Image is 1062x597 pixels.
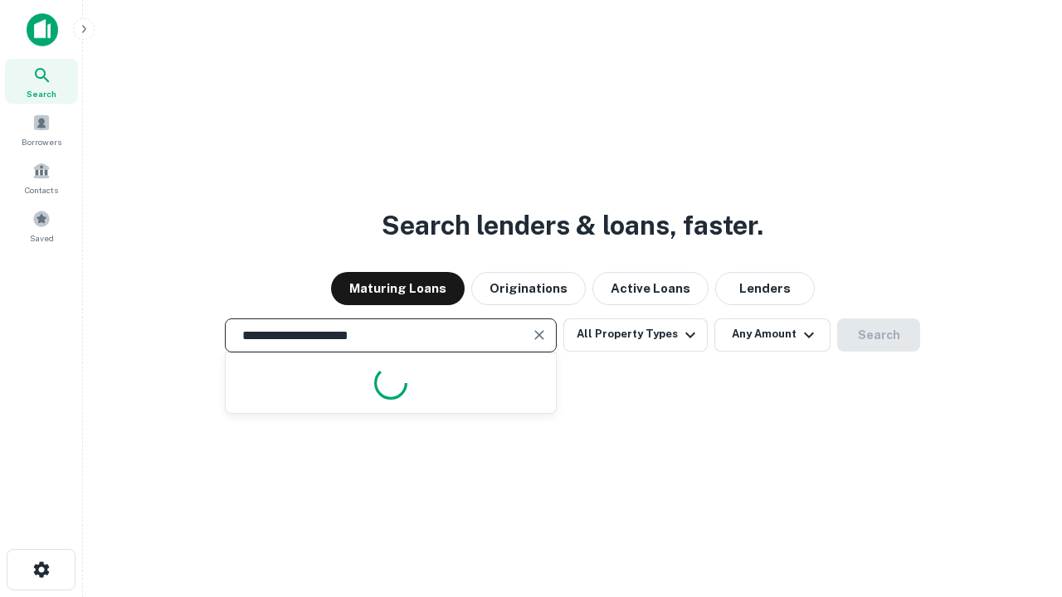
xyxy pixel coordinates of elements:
[27,87,56,100] span: Search
[30,231,54,245] span: Saved
[27,13,58,46] img: capitalize-icon.png
[382,206,763,245] h3: Search lenders & loans, faster.
[331,272,465,305] button: Maturing Loans
[592,272,709,305] button: Active Loans
[22,135,61,148] span: Borrowers
[5,107,78,152] a: Borrowers
[5,203,78,248] a: Saved
[563,318,708,352] button: All Property Types
[714,318,831,352] button: Any Amount
[979,464,1062,544] iframe: Chat Widget
[715,272,815,305] button: Lenders
[528,323,551,347] button: Clear
[5,59,78,104] a: Search
[25,183,58,197] span: Contacts
[471,272,586,305] button: Originations
[5,155,78,200] a: Contacts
